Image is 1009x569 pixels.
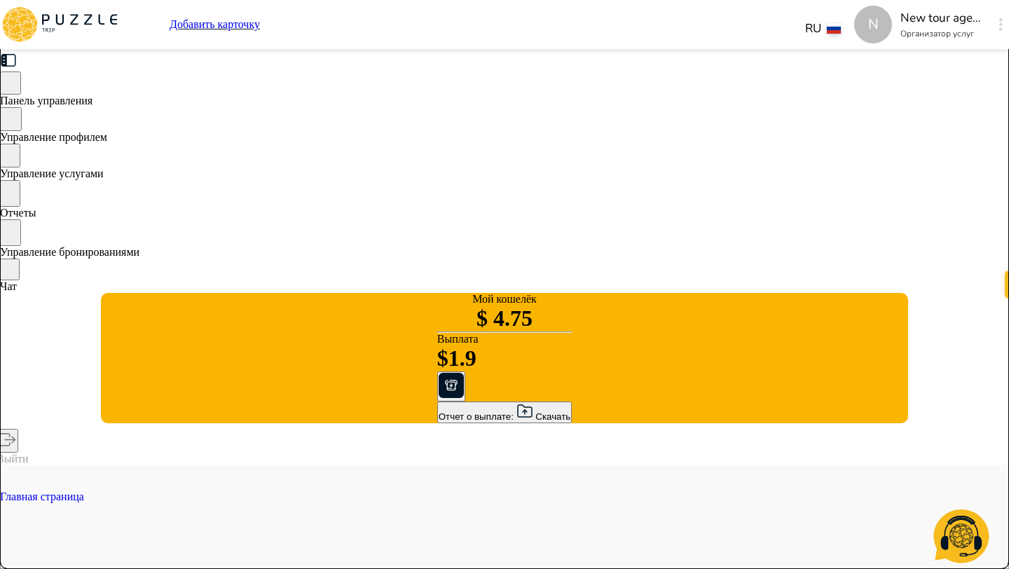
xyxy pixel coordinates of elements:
p: Мой кошелёк [472,293,537,306]
h1: $1.9 [437,345,572,371]
h1: $ 4.75 [476,306,533,331]
a: Добавить карточку [170,18,260,31]
img: lang [827,23,841,34]
p: RU [805,20,821,38]
p: Выплата [437,333,572,345]
div: N [854,6,892,43]
button: Отчет о выплате: Скачать [437,402,572,423]
p: New tour agency [900,9,984,27]
p: Организатор услуг [900,27,984,40]
div: Отчет о выплате: Скачать [439,403,571,422]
